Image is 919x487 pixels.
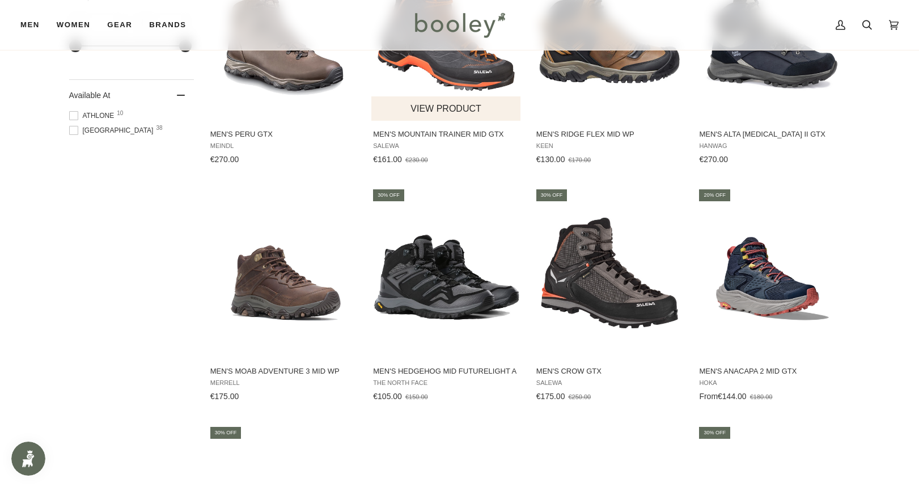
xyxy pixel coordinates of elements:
span: €170.00 [568,156,591,163]
span: €270.00 [699,155,728,164]
span: Gear [107,19,132,31]
img: Salewa Men's Crow GTX Wallnut / Fluo Orange - Booley Galway [535,198,685,348]
div: 30% off [373,189,404,201]
img: The North Face Men's Hedgehog Mid FutureLight TNF Black / Zinc Grey - Booley Galway [371,198,522,348]
span: From [699,392,718,401]
span: €105.00 [373,392,402,401]
span: Brands [149,19,186,31]
img: Hoka Men's Anacapa 2 Mid GTX Outer Space / Grey - Booley Galway [697,198,848,348]
span: €161.00 [373,155,402,164]
span: [GEOGRAPHIC_DATA] [69,125,157,135]
img: Merrell Men's Moab Adventure 3 Mid WP Earth - Booley Galway [209,198,359,348]
span: €130.00 [536,155,565,164]
span: Women [57,19,90,31]
span: Men's Peru GTX [210,129,357,139]
div: 20% off [699,189,730,201]
span: The North Face [373,379,520,387]
div: 30% off [210,427,242,439]
span: 38 [156,125,162,131]
span: Men's Mountain Trainer Mid GTX [373,129,520,139]
span: Men's Alta [MEDICAL_DATA] II GTX [699,129,846,139]
div: 30% off [699,427,730,439]
span: €175.00 [536,392,565,401]
a: Men's Hedgehog Mid FutureLight A [371,188,522,405]
iframe: Button to open loyalty program pop-up [11,442,45,476]
span: Hoka [699,379,846,387]
span: €175.00 [210,392,239,401]
span: Men [20,19,40,31]
span: Hanwag [699,142,846,150]
span: Keen [536,142,683,150]
span: Salewa [373,142,520,150]
span: Meindl [210,142,357,150]
span: Merrell [210,379,357,387]
span: Men's Hedgehog Mid FutureLight A [373,366,520,376]
span: €270.00 [210,155,239,164]
span: €250.00 [568,393,591,400]
span: Men's Moab Adventure 3 Mid WP [210,366,357,376]
span: Salewa [536,379,683,387]
img: Booley [410,9,509,41]
span: €230.00 [405,156,428,163]
span: Athlone [69,111,118,121]
span: 10 [117,111,123,116]
span: Available At [69,91,111,100]
span: €180.00 [750,393,773,400]
a: Men's Crow GTX [535,188,685,405]
span: €144.00 [718,392,747,401]
span: Men's Ridge Flex Mid WP [536,129,683,139]
span: €150.00 [405,393,428,400]
span: Men's Anacapa 2 Mid GTX [699,366,846,376]
a: Men's Moab Adventure 3 Mid WP [209,188,359,405]
a: Men's Anacapa 2 Mid GTX [697,188,848,405]
div: 30% off [536,189,568,201]
span: Men's Crow GTX [536,366,683,376]
button: View product [371,96,520,121]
